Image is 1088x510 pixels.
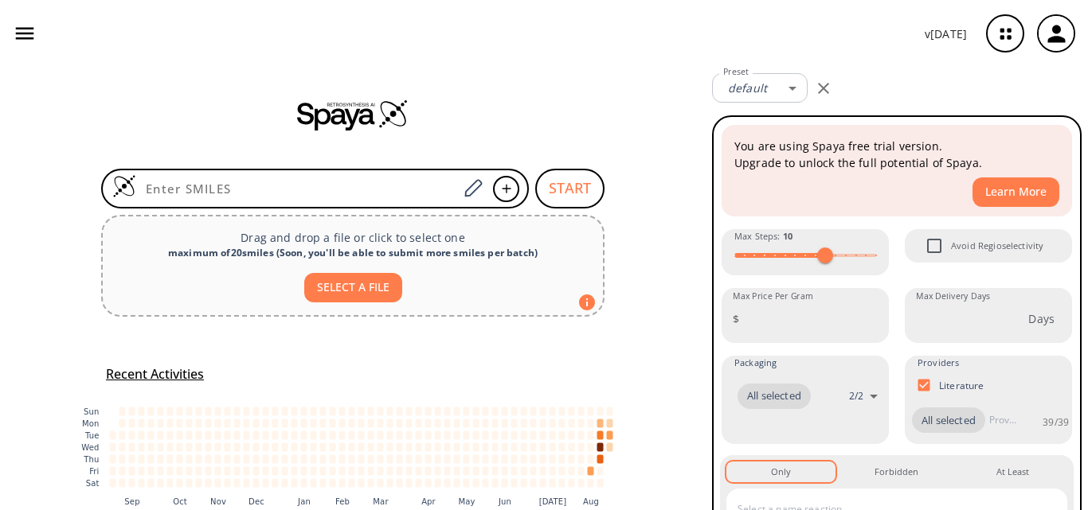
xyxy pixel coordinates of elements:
button: Recent Activities [100,361,210,387]
span: Providers [918,356,959,370]
span: Avoid Regioselectivity [951,239,1043,253]
text: Jan [297,496,311,505]
span: Avoid Regioselectivity [918,229,951,263]
g: y-axis tick label [81,407,99,488]
text: Nov [210,496,226,505]
label: Max Price Per Gram [733,290,813,302]
text: Apr [421,496,436,505]
label: Max Delivery Days [916,290,990,302]
g: x-axis tick label [124,496,599,505]
text: May [458,496,475,505]
strong: 10 [783,230,793,242]
text: [DATE] [539,496,567,505]
button: Forbidden [842,461,951,482]
text: Oct [173,496,187,505]
span: All selected [738,388,811,404]
button: Learn More [973,177,1059,207]
input: Provider name [985,407,1020,433]
p: 2 / 2 [849,389,863,403]
text: Dec [249,496,264,505]
button: START [535,169,605,208]
text: Mar [373,496,389,505]
text: Jun [498,496,511,505]
div: maximum of 20 smiles ( Soon, you'll be able to submit more smiles per batch ) [115,246,590,260]
text: Aug [583,496,599,505]
label: Preset [723,66,749,78]
text: Tue [84,431,100,440]
div: Forbidden [875,465,918,479]
g: cell [110,407,613,487]
text: Fri [89,467,99,476]
span: Packaging [734,356,777,370]
p: You are using Spaya free trial version. Upgrade to unlock the full potential of Spaya. [734,138,1059,171]
div: Only [771,465,791,479]
img: Logo Spaya [112,174,136,198]
text: Sep [124,496,139,505]
text: Feb [335,496,350,505]
img: Spaya logo [297,99,409,130]
p: 39 / 39 [1043,415,1069,429]
text: Thu [83,455,99,464]
p: Days [1028,310,1055,327]
button: Only [726,461,836,482]
div: At Least [996,465,1029,479]
button: At Least [958,461,1067,482]
p: $ [733,310,739,327]
h5: Recent Activities [106,366,204,383]
span: Max Steps : [734,229,793,243]
input: Enter SMILES [136,181,458,197]
p: Drag and drop a file or click to select one [115,229,590,246]
text: Mon [82,419,100,428]
button: SELECT A FILE [304,273,402,302]
p: v [DATE] [925,25,967,42]
text: Wed [81,443,99,452]
text: Sat [86,479,100,488]
p: Literature [939,379,984,392]
span: All selected [912,413,985,429]
em: default [728,80,767,95]
text: Sun [84,407,99,416]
